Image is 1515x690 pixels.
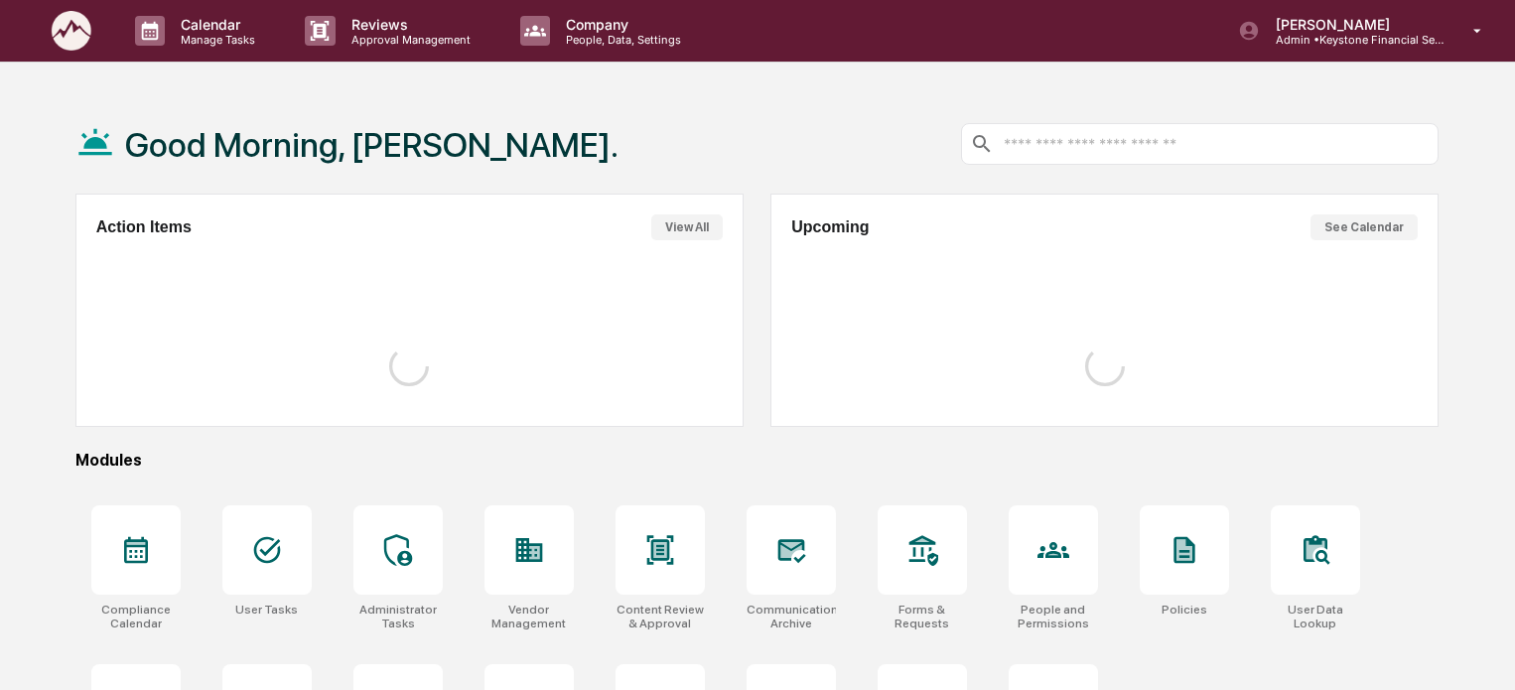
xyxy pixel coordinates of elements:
div: Forms & Requests [878,603,967,630]
h2: Upcoming [791,218,869,236]
div: Vendor Management [484,603,574,630]
p: People, Data, Settings [550,33,691,47]
p: Admin • Keystone Financial Services [1260,33,1445,47]
div: Content Review & Approval [616,603,705,630]
p: Company [550,16,691,33]
p: Reviews [336,16,481,33]
h2: Action Items [96,218,192,236]
div: Administrator Tasks [353,603,443,630]
div: User Data Lookup [1271,603,1360,630]
h1: Good Morning, [PERSON_NAME]. [125,125,619,165]
p: [PERSON_NAME] [1260,16,1445,33]
div: Communications Archive [747,603,836,630]
div: User Tasks [235,603,298,617]
p: Calendar [165,16,265,33]
img: logo [48,8,95,54]
button: View All [651,214,723,240]
button: See Calendar [1310,214,1418,240]
div: Compliance Calendar [91,603,181,630]
div: Policies [1162,603,1207,617]
div: Modules [75,451,1439,470]
div: People and Permissions [1009,603,1098,630]
p: Approval Management [336,33,481,47]
p: Manage Tasks [165,33,265,47]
